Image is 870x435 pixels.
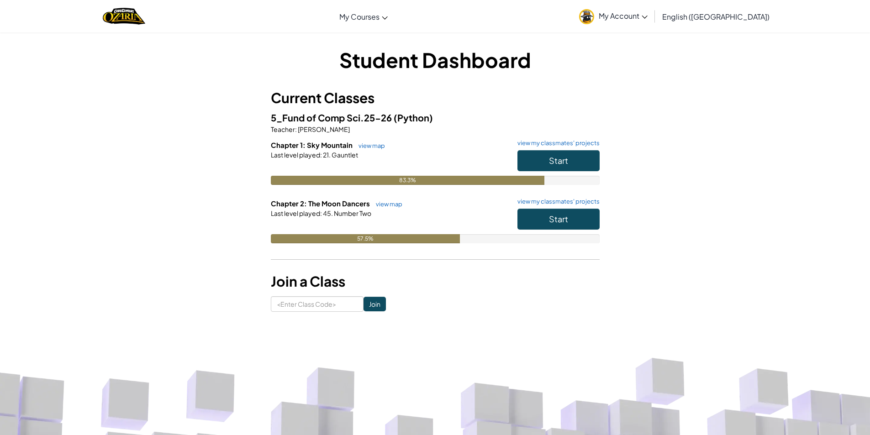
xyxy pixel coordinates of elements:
span: Chapter 1: Sky Mountain [271,141,354,149]
span: : [320,209,322,217]
span: : [295,125,297,133]
a: English ([GEOGRAPHIC_DATA]) [658,4,774,29]
input: <Enter Class Code> [271,296,364,312]
span: Chapter 2: The Moon Dancers [271,199,371,208]
div: 83.3% [271,176,545,185]
span: Start [549,155,568,166]
span: Teacher [271,125,295,133]
span: Number Two [333,209,371,217]
span: Start [549,214,568,224]
a: view my classmates' projects [513,140,600,146]
span: 45. [322,209,333,217]
img: avatar [579,9,594,24]
span: [PERSON_NAME] [297,125,350,133]
a: view map [354,142,385,149]
a: view my classmates' projects [513,199,600,204]
a: My Account [575,2,652,31]
span: Gauntlet [331,151,358,159]
a: Ozaria by CodeCombat logo [103,7,145,26]
span: My Account [599,11,648,21]
h1: Student Dashboard [271,46,600,74]
span: English ([GEOGRAPHIC_DATA]) [662,12,770,21]
button: Start [517,209,600,230]
span: : [320,151,322,159]
span: Last level played [271,209,320,217]
span: (Python) [394,112,433,123]
img: Home [103,7,145,26]
h3: Join a Class [271,271,600,292]
h3: Current Classes [271,88,600,108]
input: Join [364,297,386,311]
span: Last level played [271,151,320,159]
button: Start [517,150,600,171]
a: My Courses [335,4,392,29]
span: My Courses [339,12,380,21]
a: view map [371,200,402,208]
span: 21. [322,151,331,159]
div: 57.5% [271,234,460,243]
span: 5_Fund of Comp Sci.25-26 [271,112,394,123]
